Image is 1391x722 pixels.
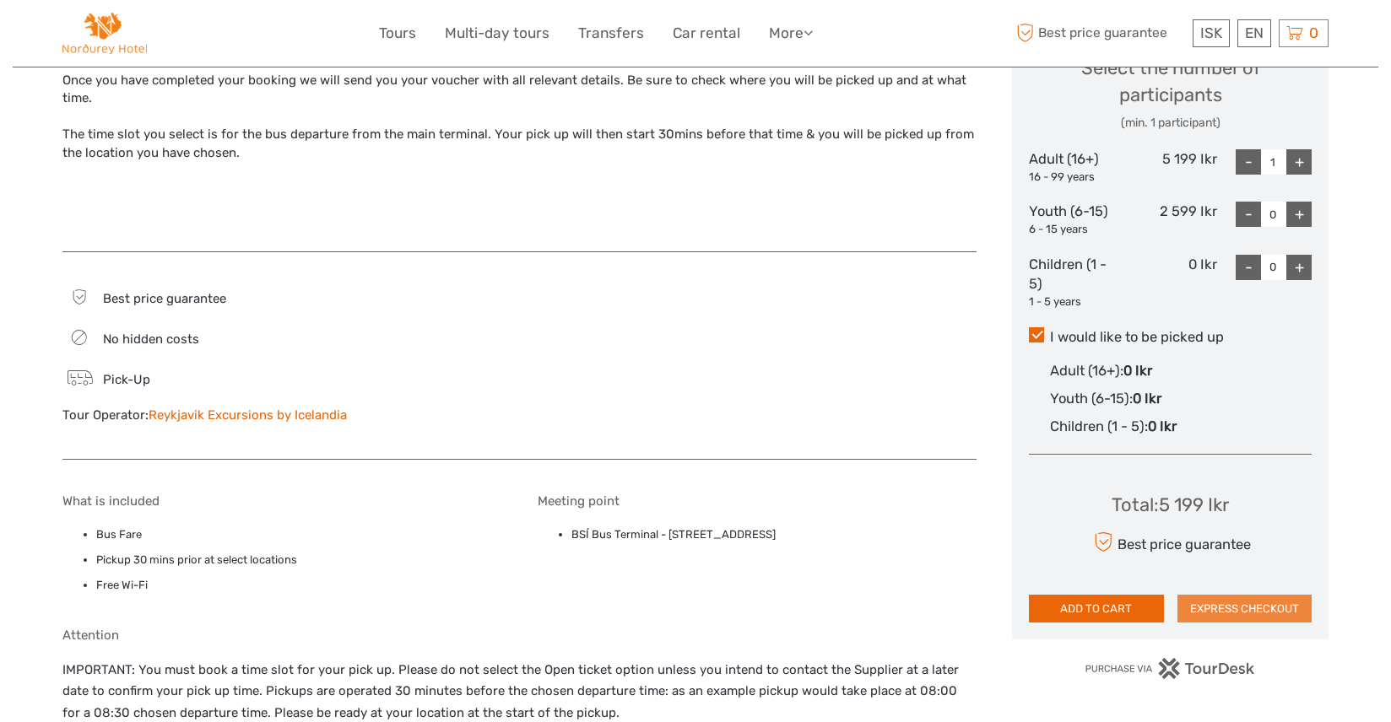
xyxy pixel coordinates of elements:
[1050,363,1123,379] span: Adult (16+) :
[62,126,977,162] div: The time slot you select is for the bus departure from the main terminal. Your pick up will then ...
[1029,202,1123,237] div: Youth (6-15)
[1090,527,1251,557] div: Best price guarantee
[1123,202,1218,237] div: 2 599 Ikr
[1029,170,1123,186] div: 16 - 99 years
[103,291,226,306] span: Best price guarantee
[62,628,977,643] h5: Attention
[62,72,977,108] div: Once you have completed your booking we will send you your voucher with all relevant details. Be ...
[571,525,977,544] li: BSÍ Bus Terminal - [STREET_ADDRESS]
[769,21,813,46] a: More
[103,331,199,347] span: No hidden costs
[1123,363,1152,379] span: 0 Ikr
[1200,24,1222,41] span: ISK
[1236,255,1261,280] div: -
[1286,149,1312,175] div: +
[1286,255,1312,280] div: +
[62,407,502,424] div: Tour Operator:
[194,26,214,46] button: Open LiveChat chat widget
[1286,202,1312,227] div: +
[1237,19,1271,47] div: EN
[62,493,502,509] h5: What is included
[149,407,347,423] a: Reykjavik Excursions by Icelandia
[1177,595,1313,623] button: EXPRESS CHECKOUT
[673,21,740,46] a: Car rental
[379,21,416,46] a: Tours
[1029,149,1123,185] div: Adult (16+)
[538,493,977,509] h5: Meeting point
[1029,294,1123,310] div: 1 - 5 years
[62,13,147,54] img: Norðurey Hótel
[103,372,150,387] span: Pick-Up
[1050,418,1148,434] span: Children (1 - 5) :
[445,21,549,46] a: Multi-day tours
[1029,115,1312,132] div: (min. 1 participant)
[1148,418,1177,434] span: 0 Ikr
[1236,202,1261,227] div: -
[578,21,644,46] a: Transfers
[1123,255,1218,310] div: 0 Ikr
[1123,149,1218,185] div: 5 199 Ikr
[1012,19,1188,47] span: Best price guarantee
[1050,391,1133,407] span: Youth (6-15) :
[24,30,191,43] p: We're away right now. Please check back later!
[1029,327,1312,348] label: I would like to be picked up
[96,525,502,544] li: Bus Fare
[1029,55,1312,132] div: Select the number of participants
[1029,222,1123,238] div: 6 - 15 years
[96,551,502,569] li: Pickup 30 mins prior at select locations
[1112,492,1229,518] div: Total : 5 199 Ikr
[1236,149,1261,175] div: -
[1029,595,1164,623] button: ADD TO CART
[1133,391,1161,407] span: 0 Ikr
[96,576,502,595] li: Free Wi-Fi
[1085,658,1256,679] img: PurchaseViaTourDesk.png
[1307,24,1321,41] span: 0
[1029,255,1123,310] div: Children (1 - 5)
